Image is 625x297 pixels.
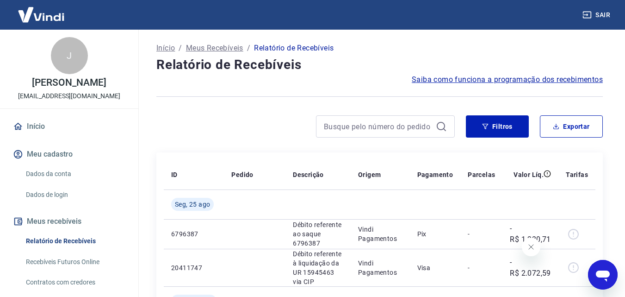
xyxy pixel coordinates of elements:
p: Débito referente ao saque 6796387 [293,220,343,248]
p: Parcelas [468,170,495,179]
p: Relatório de Recebíveis [254,43,334,54]
p: ID [171,170,178,179]
span: Seg, 25 ago [175,200,210,209]
p: Origem [358,170,381,179]
p: / [179,43,182,54]
p: Tarifas [566,170,588,179]
button: Meus recebíveis [11,211,127,232]
p: Pedido [231,170,253,179]
a: Dados da conta [22,164,127,183]
img: Vindi [11,0,71,29]
iframe: Botão para abrir a janela de mensagens [588,260,618,290]
p: [PERSON_NAME] [32,78,106,88]
a: Relatório de Recebíveis [22,232,127,251]
p: - [468,229,495,239]
p: [EMAIL_ADDRESS][DOMAIN_NAME] [18,91,120,101]
p: -R$ 2.072,59 [510,257,551,279]
a: Saiba como funciona a programação dos recebimentos [412,74,603,85]
p: Valor Líq. [514,170,544,179]
p: 20411747 [171,263,217,272]
a: Dados de login [22,185,127,204]
button: Filtros [466,115,529,138]
span: Olá! Precisa de ajuda? [6,6,78,14]
a: Início [156,43,175,54]
iframe: Fechar mensagem [522,238,540,256]
a: Início [11,116,127,137]
button: Exportar [540,115,603,138]
button: Meu cadastro [11,144,127,164]
p: - [468,263,495,272]
p: Visa [417,263,453,272]
a: Recebíveis Futuros Online [22,253,127,272]
button: Sair [581,6,614,24]
p: Vindi Pagamentos [358,259,402,277]
p: / [247,43,250,54]
a: Meus Recebíveis [186,43,243,54]
h4: Relatório de Recebíveis [156,56,603,74]
p: Vindi Pagamentos [358,225,402,243]
div: J [51,37,88,74]
p: Pagamento [417,170,453,179]
input: Busque pelo número do pedido [324,120,432,133]
p: Pix [417,229,453,239]
a: Contratos com credores [22,273,127,292]
p: -R$ 1.230,71 [510,223,551,245]
p: Débito referente à liquidação da UR 15945463 via CIP [293,249,343,286]
p: 6796387 [171,229,217,239]
p: Descrição [293,170,324,179]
